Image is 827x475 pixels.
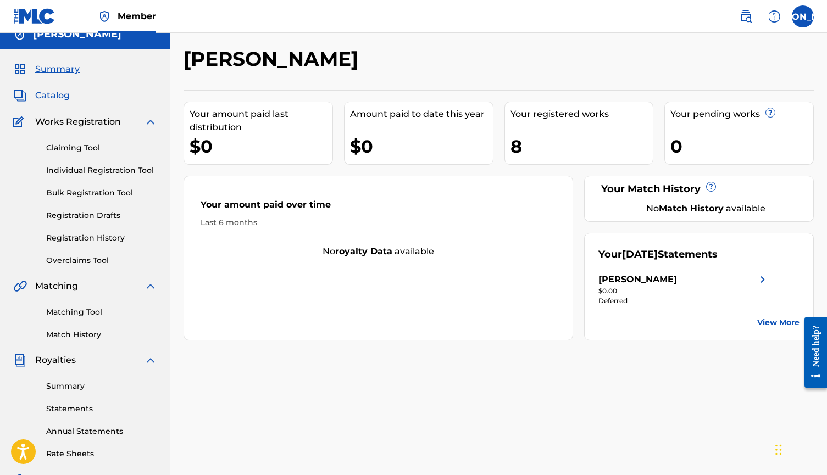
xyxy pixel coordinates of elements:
span: Works Registration [35,115,121,128]
img: expand [144,280,157,293]
div: Your amount paid last distribution [190,108,332,134]
div: Help [763,5,785,27]
div: Last 6 months [201,217,556,228]
img: Royalties [13,354,26,367]
img: MLC Logo [13,8,55,24]
a: CatalogCatalog [13,89,70,102]
a: Annual Statements [46,426,157,437]
div: $0.00 [598,286,769,296]
a: Public Search [735,5,757,27]
div: Deferred [598,296,769,306]
a: Registration History [46,232,157,244]
div: No available [612,202,800,215]
h5: Julia Adrian [33,28,121,41]
a: Claiming Tool [46,142,157,154]
div: Your Statements [598,247,718,262]
img: Works Registration [13,115,27,128]
img: Matching [13,280,27,293]
a: Rate Sheets [46,448,157,460]
div: 8 [510,134,653,159]
a: Overclaims Tool [46,255,157,266]
span: Summary [35,63,80,76]
a: Summary [46,381,157,392]
strong: Match History [659,203,724,214]
img: Accounts [13,28,26,41]
img: Summary [13,63,26,76]
img: right chevron icon [756,273,769,286]
img: Catalog [13,89,26,102]
div: Your pending works [670,108,813,121]
a: SummarySummary [13,63,80,76]
iframe: Chat Widget [772,422,827,475]
img: expand [144,354,157,367]
div: Your Match History [598,182,800,197]
span: [DATE] [622,248,658,260]
a: View More [757,317,800,328]
span: ? [766,108,775,117]
span: ? [707,182,715,191]
iframe: Resource Center [796,308,827,398]
strong: royalty data [335,246,392,256]
div: User Menu [792,5,814,27]
a: Individual Registration Tool [46,165,157,176]
h2: [PERSON_NAME] [184,47,364,71]
span: Catalog [35,89,70,102]
a: Match History [46,329,157,340]
a: [PERSON_NAME]right chevron icon$0.00Deferred [598,273,769,306]
a: Registration Drafts [46,210,157,221]
a: Bulk Registration Tool [46,187,157,199]
img: Top Rightsholder [98,10,111,23]
div: Drag [775,433,782,466]
div: Your registered works [510,108,653,121]
div: Amount paid to date this year [350,108,493,121]
div: [PERSON_NAME] [598,273,677,286]
div: $0 [350,134,493,159]
span: Matching [35,280,78,293]
a: Matching Tool [46,306,157,318]
a: Statements [46,403,157,415]
div: No available [184,245,573,258]
img: expand [144,115,157,128]
div: Your amount paid over time [201,198,556,217]
span: Member [118,10,156,23]
img: help [768,10,781,23]
span: Royalties [35,354,76,367]
div: 0 [670,134,813,159]
div: $0 [190,134,332,159]
img: search [739,10,752,23]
